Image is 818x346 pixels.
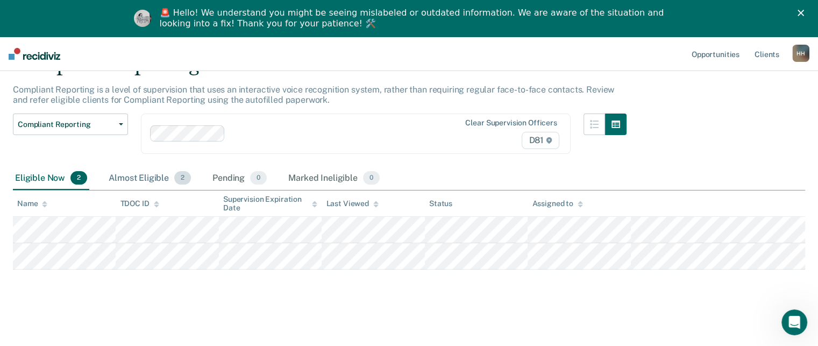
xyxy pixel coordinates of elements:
[18,120,115,129] span: Compliant Reporting
[13,167,89,190] div: Eligible Now2
[9,48,60,60] img: Recidiviz
[13,84,614,105] p: Compliant Reporting is a level of supervision that uses an interactive voice recognition system, ...
[792,45,809,62] div: H H
[781,309,807,335] iframe: Intercom live chat
[13,114,128,135] button: Compliant Reporting
[134,10,151,27] img: Profile image for Kim
[798,10,808,16] div: Close
[70,171,87,185] span: 2
[174,171,191,185] span: 2
[210,167,269,190] div: Pending0
[106,167,193,190] div: Almost Eligible2
[752,37,781,71] a: Clients
[363,171,380,185] span: 0
[326,199,378,208] div: Last Viewed
[522,132,559,149] span: D81
[223,195,317,213] div: Supervision Expiration Date
[465,118,557,128] div: Clear supervision officers
[429,199,452,208] div: Status
[792,45,809,62] button: HH
[532,199,582,208] div: Assigned to
[160,8,667,29] div: 🚨 Hello! We understand you might be seeing mislabeled or outdated information. We are aware of th...
[689,37,742,71] a: Opportunities
[250,171,267,185] span: 0
[286,167,382,190] div: Marked Ineligible0
[120,199,159,208] div: TDOC ID
[17,199,47,208] div: Name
